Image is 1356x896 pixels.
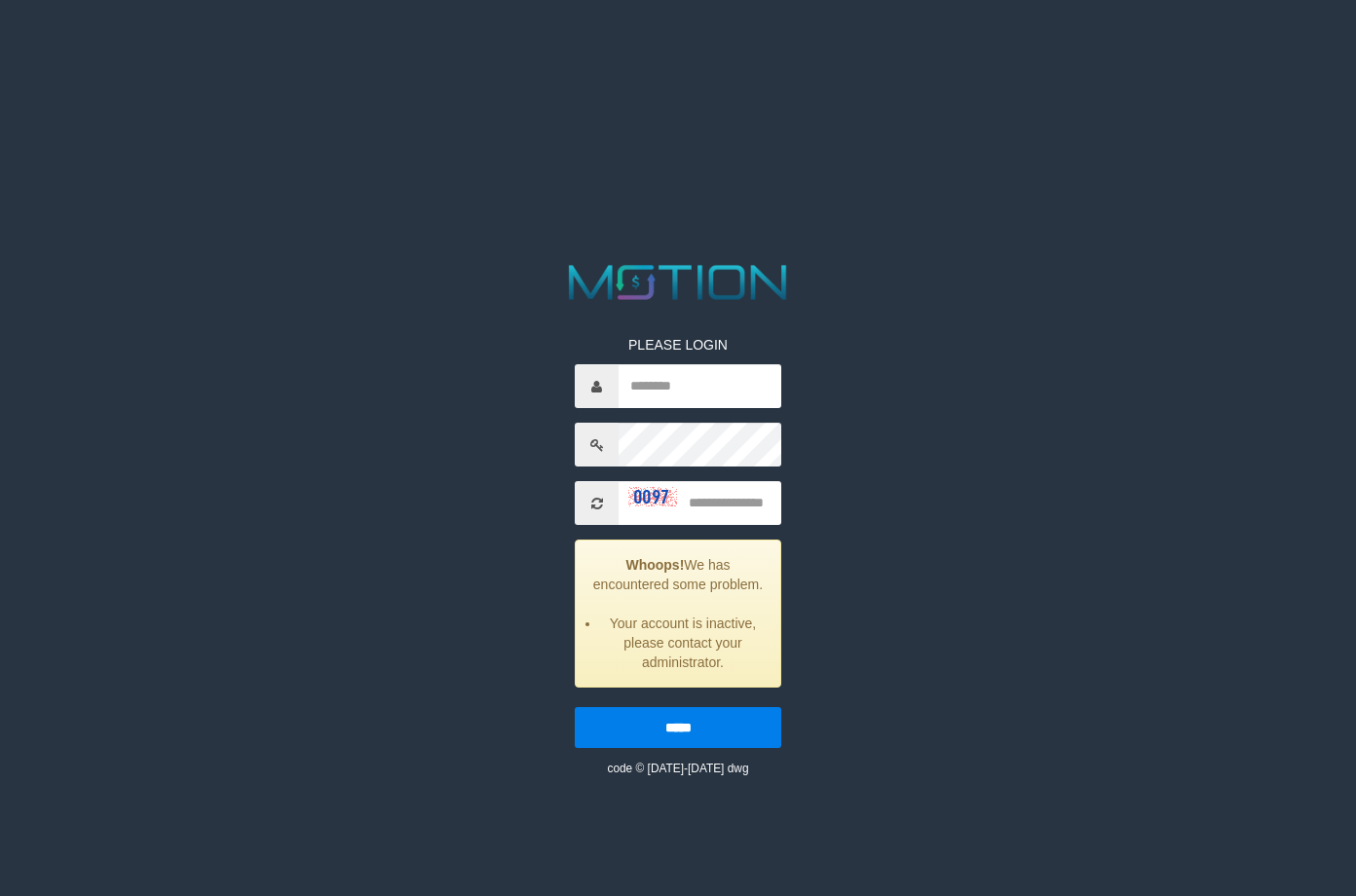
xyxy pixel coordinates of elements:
img: captcha [628,487,677,506]
p: PLEASE LOGIN [575,335,781,355]
strong: Whoops! [625,557,684,573]
img: MOTION_logo.png [559,259,797,306]
div: We has encountered some problem. [575,540,781,688]
li: Your account is inactive, please contact your administrator. [600,614,766,672]
small: code © [DATE]-[DATE] dwg [607,762,748,775]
